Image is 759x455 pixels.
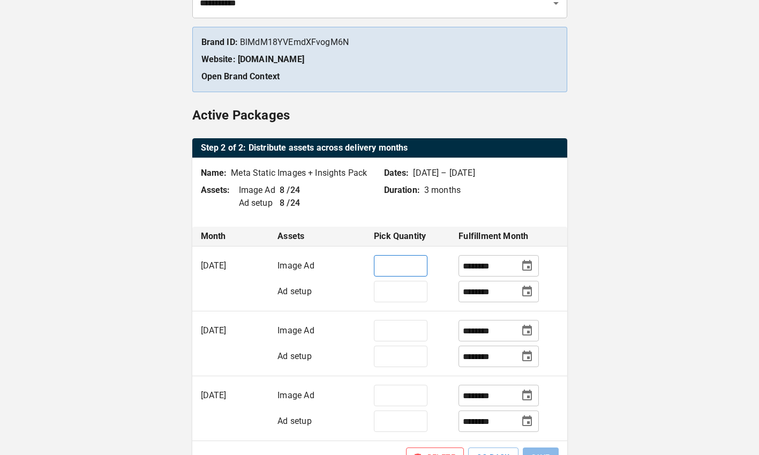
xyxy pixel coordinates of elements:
[280,197,300,210] p: 8 / 24
[239,197,275,210] p: Ad setup
[277,416,311,426] span: Ad setup
[201,37,238,47] strong: Brand ID:
[277,286,311,296] span: Ad setup
[365,227,450,247] th: Pick Quantity
[201,71,280,81] a: Open Brand Context
[424,184,461,197] p: 3 months
[192,247,269,311] td: [DATE]
[518,386,536,405] button: Choose date, selected date is Dec 1, 2025
[192,376,269,441] td: [DATE]
[239,184,275,197] p: Image Ad
[518,257,536,275] button: Choose date, selected date is Oct 1, 2025
[231,167,367,180] p: Meta Static Images + Insights Pack
[518,347,536,366] button: Choose date, selected date is Nov 1, 2025
[384,184,420,197] p: Duration:
[201,167,227,180] p: Name:
[518,282,536,301] button: Choose date, selected date is Oct 1, 2025
[280,184,300,197] p: 8 / 24
[192,138,567,158] th: Step 2 of 2: Distribute assets across delivery months
[518,412,536,430] button: Choose date, selected date is Dec 1, 2025
[201,36,558,49] p: BlMdM18YVEmdXFvogM6N
[269,227,365,247] th: Assets
[277,390,314,400] span: Image Ad
[201,54,236,64] strong: Website:
[201,184,230,197] p: Assets:
[384,167,409,180] p: Dates:
[192,311,269,376] td: [DATE]
[192,138,567,158] table: active packages table
[277,260,314,271] span: Image Ad
[277,325,314,335] span: Image Ad
[238,54,304,64] a: [DOMAIN_NAME]
[518,322,536,340] button: Choose date, selected date is Nov 1, 2025
[413,167,475,180] p: [DATE] – [DATE]
[277,351,311,361] span: Ad setup
[450,227,567,247] th: Fulfillment Month
[192,227,269,247] th: Month
[192,105,290,125] h6: Active Packages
